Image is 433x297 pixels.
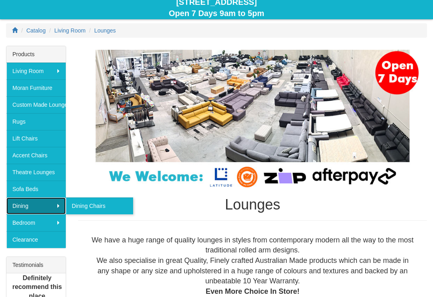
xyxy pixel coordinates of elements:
a: Clearance [6,231,66,248]
img: Lounges [78,50,427,189]
a: Lift Chairs [6,130,66,147]
a: Rugs [6,113,66,130]
a: Accent Chairs [6,147,66,164]
div: Testimonials [6,257,66,273]
a: Sofa Beds [6,181,66,197]
div: Products [6,46,66,63]
a: Theatre Lounges [6,164,66,181]
b: Even More Choice In Store! [206,287,299,295]
a: Custom Made Lounges [6,96,66,113]
h1: Lounges [78,197,427,213]
a: Lounges [94,27,116,34]
a: Living Room [55,27,86,34]
a: Bedroom [6,214,66,231]
a: Catalog [26,27,46,34]
a: Moran Furniture [6,79,66,96]
a: Dining [6,197,66,214]
a: Dining Chairs [66,197,133,214]
a: Living Room [6,63,66,79]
